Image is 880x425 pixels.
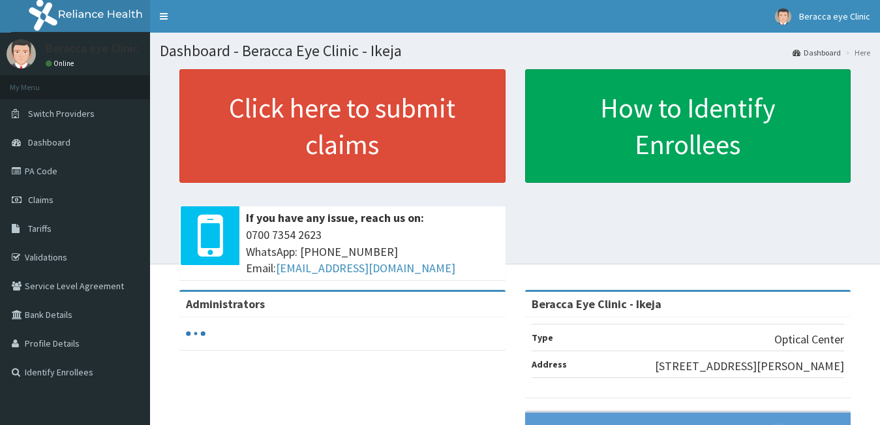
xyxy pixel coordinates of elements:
p: [STREET_ADDRESS][PERSON_NAME] [655,358,844,375]
b: If you have any issue, reach us on: [246,210,424,225]
a: How to Identify Enrollees [525,69,851,183]
span: Claims [28,194,53,206]
a: Dashboard [793,47,841,58]
span: Tariffs [28,223,52,234]
p: Optical Center [774,331,844,348]
p: Beracca eye Clinic [46,42,138,54]
img: User Image [775,8,791,25]
span: Switch Providers [28,108,95,119]
span: Dashboard [28,136,70,148]
span: Beracca eye Clinic [799,10,870,22]
a: [EMAIL_ADDRESS][DOMAIN_NAME] [276,260,455,275]
b: Address [532,358,567,370]
img: User Image [7,39,36,69]
b: Administrators [186,296,265,311]
strong: Beracca Eye Clinic - Ikeja [532,296,661,311]
span: 0700 7354 2623 WhatsApp: [PHONE_NUMBER] Email: [246,227,499,277]
a: Online [46,59,77,68]
li: Here [842,47,870,58]
b: Type [532,332,553,343]
h1: Dashboard - Beracca Eye Clinic - Ikeja [160,42,870,59]
svg: audio-loading [186,324,205,343]
a: Click here to submit claims [179,69,506,183]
